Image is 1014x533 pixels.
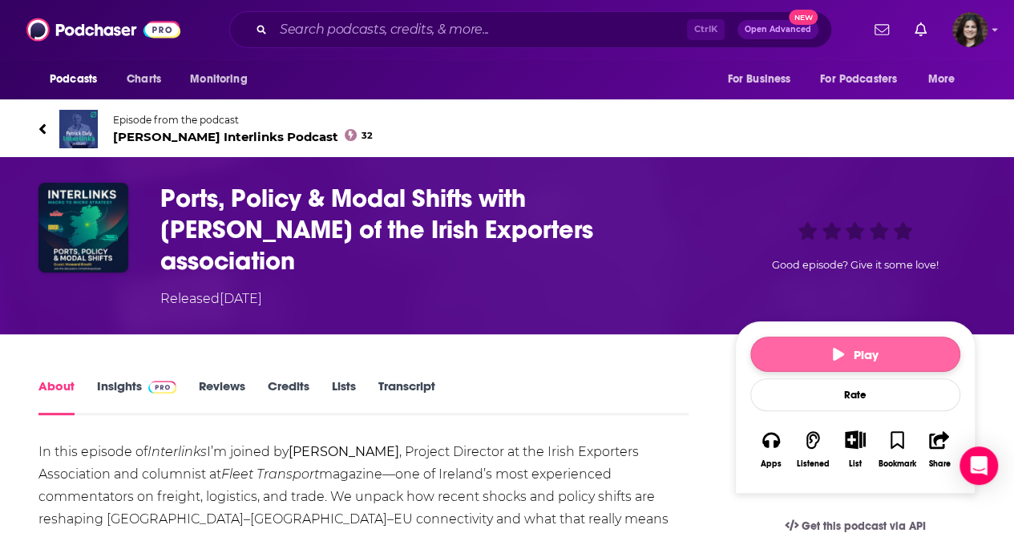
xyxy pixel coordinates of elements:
a: Show notifications dropdown [868,16,895,43]
div: Search podcasts, credits, & more... [229,11,832,48]
span: Ctrl K [687,19,725,40]
span: Play [833,347,879,362]
a: About [38,378,75,415]
button: open menu [917,64,976,95]
a: InsightsPodchaser Pro [97,378,176,415]
button: open menu [716,64,810,95]
a: Reviews [199,378,245,415]
div: Bookmark [879,459,916,469]
span: Good episode? Give it some love! [772,259,939,271]
span: 32 [362,132,373,139]
a: Charts [116,64,171,95]
h1: Ports, Policy & Modal Shifts with Howard Knott of the Irish Exporters association [160,183,709,277]
div: Share [928,459,950,469]
span: Charts [127,68,161,91]
em: Fleet Transport [221,466,319,482]
div: Listened [797,459,830,469]
span: Episode from the podcast [113,114,373,126]
img: Patrick Daly Interlinks Podcast [59,110,98,148]
button: Play [750,337,960,372]
img: User Profile [952,12,988,47]
button: Share [919,420,960,478]
img: Podchaser Pro [148,381,176,394]
div: Show More ButtonList [834,420,876,478]
button: Bookmark [876,420,918,478]
button: Listened [792,420,834,478]
button: Open AdvancedNew [737,20,818,39]
span: Podcasts [50,68,97,91]
button: Apps [750,420,792,478]
div: Open Intercom Messenger [959,446,998,485]
span: For Podcasters [820,68,897,91]
span: [PERSON_NAME] Interlinks Podcast [113,129,373,144]
a: Show notifications dropdown [908,16,933,43]
span: Get this podcast via API [802,519,926,533]
div: Apps [761,459,782,469]
div: Released [DATE] [160,289,262,309]
span: Monitoring [190,68,247,91]
a: Credits [268,378,309,415]
button: open menu [179,64,268,95]
img: Ports, Policy & Modal Shifts with Howard Knott of the Irish Exporters association [38,183,128,273]
input: Search podcasts, credits, & more... [273,17,687,42]
a: Patrick Daly Interlinks PodcastEpisode from the podcast[PERSON_NAME] Interlinks Podcast32 [38,110,507,148]
img: Podchaser - Follow, Share and Rate Podcasts [26,14,180,45]
span: For Business [727,68,790,91]
span: Open Advanced [745,26,811,34]
strong: [PERSON_NAME] [289,444,399,459]
span: More [928,68,955,91]
button: open menu [810,64,920,95]
button: Show profile menu [952,12,988,47]
div: Rate [750,378,960,411]
a: Transcript [378,378,435,415]
button: Show More Button [838,430,871,448]
a: Lists [332,378,356,415]
span: Logged in as amandavpr [952,12,988,47]
button: open menu [38,64,118,95]
em: Interlinks [147,444,207,459]
span: New [789,10,818,25]
div: List [849,458,862,469]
